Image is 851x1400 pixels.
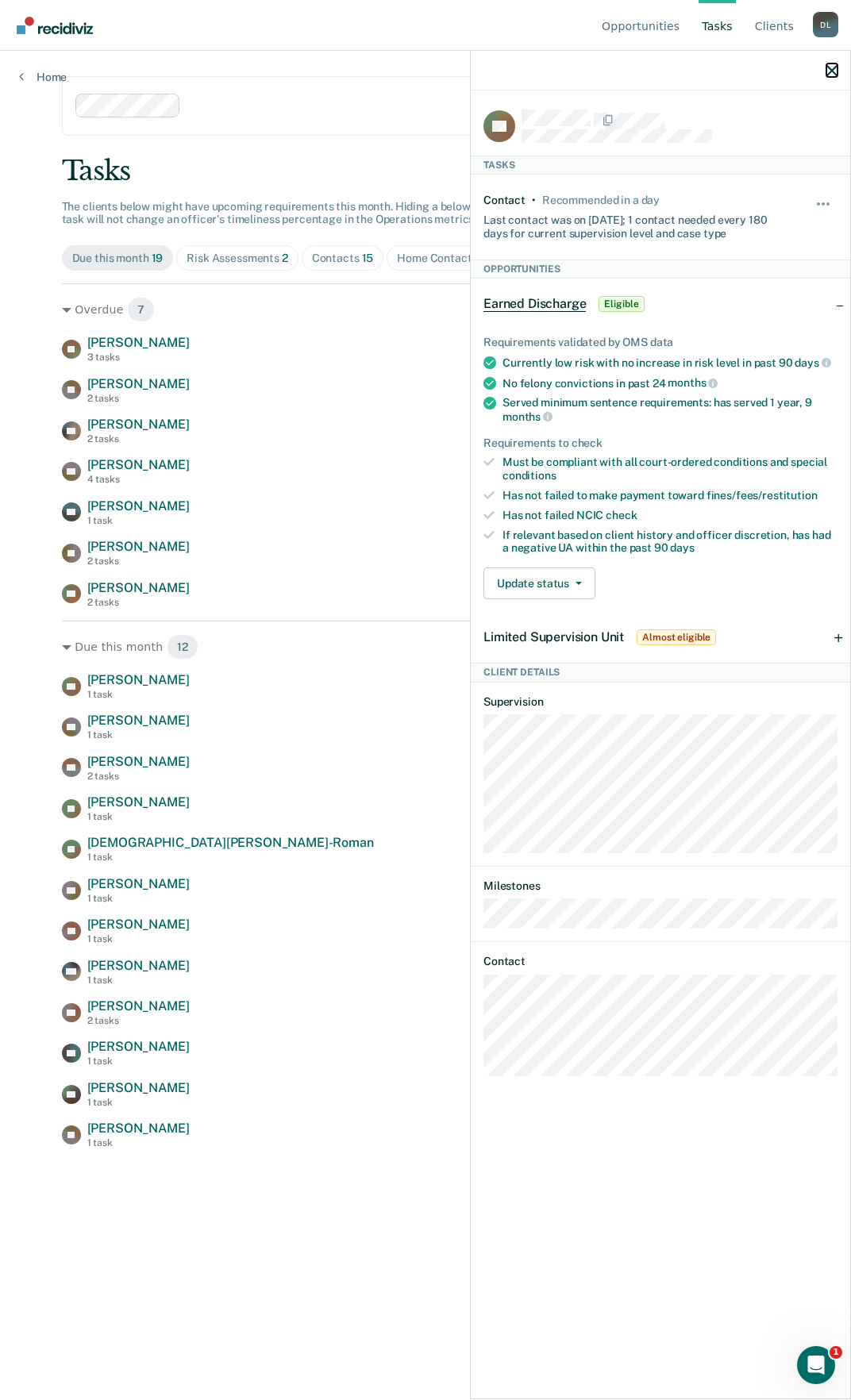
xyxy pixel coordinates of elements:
div: Last contact was on [DATE]; 1 contact needed every 180 days for current supervision level and cas... [483,207,779,240]
div: Tasks [471,156,850,175]
div: 1 task [87,1056,190,1067]
div: If relevant based on client history and officer discretion, has had a negative UA within the past 90 [503,529,838,556]
div: 1 task [87,689,190,700]
div: Contacts [312,252,374,265]
span: [PERSON_NAME] [87,539,190,554]
span: 12 [167,634,198,660]
div: 1 task [87,933,190,944]
div: Tasks [62,155,790,187]
div: 1 task [87,1097,190,1108]
span: [PERSON_NAME] [87,958,190,973]
span: [PERSON_NAME] [87,876,190,891]
div: 1 task [87,852,374,863]
div: 1 task [87,1137,190,1148]
div: Requirements to check [483,437,838,450]
div: Contact [483,194,526,207]
div: 2 tasks [87,771,190,782]
span: [PERSON_NAME] [87,998,190,1013]
div: Requirements validated by OMS data [483,336,838,349]
div: Limited Supervision UnitAlmost eligible [471,612,850,663]
div: • [532,194,536,207]
span: months [503,410,553,423]
span: 1 [830,1346,842,1359]
span: [PERSON_NAME] [87,1039,190,1054]
div: 1 task [87,975,190,986]
div: No felony convictions in past 24 [503,376,838,390]
dt: Milestones [483,879,838,893]
span: [PERSON_NAME] [87,672,190,687]
div: 4 tasks [87,474,190,485]
div: Overdue [62,297,790,322]
div: Recommended in a day [542,194,660,207]
div: 3 tasks [87,352,190,363]
span: conditions [503,469,556,482]
span: The clients below might have upcoming requirements this month. Hiding a below task will not chang... [62,200,477,226]
span: [PERSON_NAME] [87,498,190,513]
span: [PERSON_NAME] [87,457,190,472]
div: D L [813,12,838,37]
span: Eligible [599,296,644,312]
button: Profile dropdown button [813,12,838,37]
div: Has not failed to make payment toward [503,489,838,502]
div: Currently low risk with no increase in risk level in past 90 [503,356,838,370]
span: Limited Supervision Unit [483,629,624,644]
div: Home Contacts [397,252,487,265]
span: [PERSON_NAME] [87,376,190,391]
span: fines/fees/restitution [707,489,818,502]
span: [DEMOGRAPHIC_DATA][PERSON_NAME]-Roman [87,835,374,850]
span: days [795,356,830,369]
span: [PERSON_NAME] [87,1121,190,1136]
span: [PERSON_NAME] [87,794,190,810]
div: Opportunities [471,260,850,279]
a: Home [19,70,67,84]
button: Update status [483,567,595,599]
div: 2 tasks [87,1015,190,1026]
span: 7 [127,297,155,322]
span: [PERSON_NAME] [87,917,190,932]
span: 15 [362,252,374,264]
span: [PERSON_NAME] [87,580,190,595]
span: [PERSON_NAME] [87,1080,190,1095]
div: 1 task [87,811,190,822]
div: Must be compliant with all court-ordered conditions and special [503,456,838,483]
span: Almost eligible [637,629,716,645]
span: [PERSON_NAME] [87,754,190,769]
div: 2 tasks [87,393,190,404]
span: months [668,376,718,389]
span: 2 [282,252,288,264]
div: 2 tasks [87,597,190,608]
div: 2 tasks [87,556,190,567]
div: Served minimum sentence requirements: has served 1 year, 9 [503,396,838,423]
div: 1 task [87,729,190,740]
span: check [606,509,637,521]
span: 19 [152,252,164,264]
div: Due this month [72,252,164,265]
span: [PERSON_NAME] [87,417,190,432]
dt: Contact [483,955,838,968]
dt: Supervision [483,695,838,709]
div: Due this month [62,634,790,660]
span: Earned Discharge [483,296,586,312]
div: 2 tasks [87,433,190,444]
div: 1 task [87,893,190,904]
div: 1 task [87,515,190,526]
div: Earned DischargeEligible [471,279,850,329]
div: Risk Assessments [187,252,288,265]
span: [PERSON_NAME] [87,713,190,728]
span: [PERSON_NAME] [87,335,190,350]
iframe: Intercom live chat [797,1346,835,1384]
div: Client Details [471,663,850,682]
img: Recidiviz [17,17,93,34]
div: Has not failed NCIC [503,509,838,522]
span: days [670,541,694,554]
